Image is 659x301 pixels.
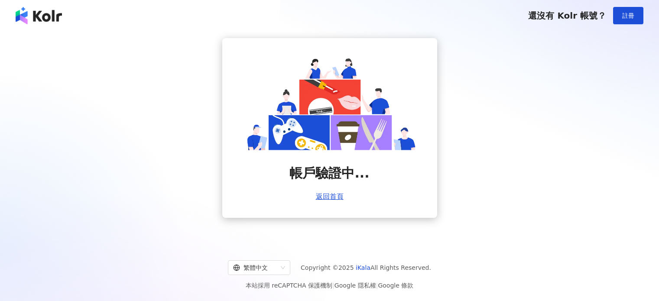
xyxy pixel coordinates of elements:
span: 帳戶驗證中... [289,164,369,182]
a: Google 隱私權 [334,282,376,289]
span: 本站採用 reCAPTCHA 保護機制 [246,280,413,291]
a: iKala [356,264,370,271]
span: | [376,282,378,289]
img: account is verifying [243,55,416,150]
span: 還沒有 Kolr 帳號？ [528,10,606,21]
span: 註冊 [622,12,634,19]
div: 繁體中文 [233,261,277,275]
span: Copyright © 2025 All Rights Reserved. [301,262,431,273]
a: 返回首頁 [316,193,344,201]
span: | [332,282,334,289]
button: 註冊 [613,7,643,24]
a: Google 條款 [378,282,413,289]
img: logo [16,7,62,24]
